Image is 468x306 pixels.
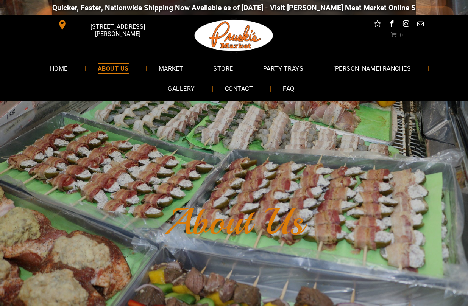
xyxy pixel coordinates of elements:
a: MARKET [147,58,195,78]
span: 0 [400,31,403,37]
a: HOME [39,58,79,78]
a: PARTY TRAYS [252,58,315,78]
span: [STREET_ADDRESS][PERSON_NAME] [69,19,167,41]
a: FAQ [271,79,306,99]
font: About Us [164,198,304,245]
a: ABOUT US [86,58,140,78]
img: Pruski-s+Market+HQ+Logo2-1920w.png [193,15,275,56]
a: STORE [202,58,244,78]
a: [PERSON_NAME] RANCHES [322,58,422,78]
a: GALLERY [156,79,206,99]
a: facebook [387,19,397,31]
a: email [416,19,426,31]
a: [STREET_ADDRESS][PERSON_NAME] [52,19,168,31]
a: instagram [401,19,411,31]
a: Social network [373,19,382,31]
a: CONTACT [214,79,264,99]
